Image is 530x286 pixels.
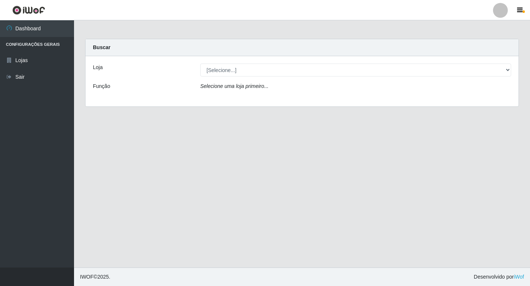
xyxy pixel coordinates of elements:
[12,6,45,15] img: CoreUI Logo
[80,273,110,281] span: © 2025 .
[474,273,524,281] span: Desenvolvido por
[200,83,268,89] i: Selecione uma loja primeiro...
[93,82,110,90] label: Função
[93,64,103,71] label: Loja
[514,274,524,280] a: iWof
[93,44,110,50] strong: Buscar
[80,274,94,280] span: IWOF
